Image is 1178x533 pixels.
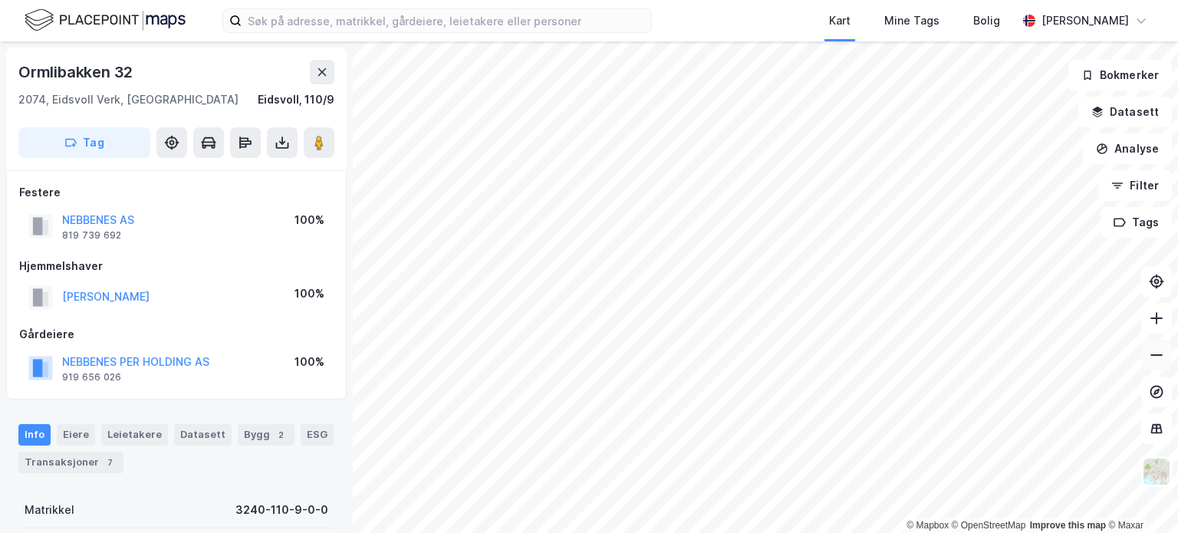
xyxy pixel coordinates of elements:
div: Bolig [973,12,1000,30]
div: Hjemmelshaver [19,257,334,275]
div: 2 [273,427,288,443]
div: Mine Tags [884,12,939,30]
div: Eiere [57,424,95,446]
button: Filter [1098,170,1172,201]
div: Kontrollprogram for chat [1101,459,1178,533]
div: 7 [102,455,117,470]
div: 100% [294,353,324,371]
img: logo.f888ab2527a4732fd821a326f86c7f29.svg [25,7,186,34]
a: Mapbox [907,520,949,531]
div: Datasett [174,424,232,446]
div: 3240-110-9-0-0 [235,501,328,519]
div: 100% [294,211,324,229]
div: 819 739 692 [62,229,121,242]
button: Analyse [1083,133,1172,164]
input: Søk på adresse, matrikkel, gårdeiere, leietakere eller personer [242,9,651,32]
button: Tag [18,127,150,158]
div: Info [18,424,51,446]
div: Transaksjoner [18,452,123,473]
button: Bokmerker [1068,60,1172,90]
button: Tags [1101,207,1172,238]
div: [PERSON_NAME] [1041,12,1129,30]
div: Leietakere [101,424,168,446]
div: Ormlibakken 32 [18,60,136,84]
div: Festere [19,183,334,202]
div: Kart [829,12,851,30]
div: 2074, Eidsvoll Verk, [GEOGRAPHIC_DATA] [18,90,239,109]
button: Datasett [1078,97,1172,127]
div: 100% [294,285,324,303]
a: Improve this map [1030,520,1106,531]
div: Matrikkel [25,501,74,519]
a: OpenStreetMap [952,520,1026,531]
div: Gårdeiere [19,325,334,344]
div: ESG [301,424,334,446]
iframe: Chat Widget [1101,459,1178,533]
div: Bygg [238,424,294,446]
div: Eidsvoll, 110/9 [258,90,334,109]
img: Z [1142,457,1171,486]
div: 919 656 026 [62,371,121,383]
